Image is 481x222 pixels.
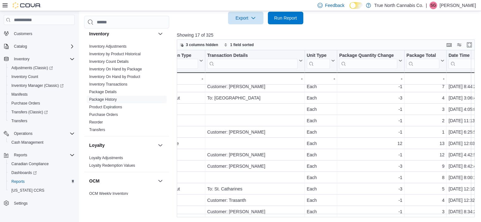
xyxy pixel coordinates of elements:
[228,12,263,24] button: Export
[207,83,303,90] div: Customer: [PERSON_NAME]
[11,200,30,207] a: Settings
[406,94,444,102] div: 4
[11,101,40,106] span: Purchase Orders
[89,67,142,71] a: Inventory On Hand by Package
[11,29,75,37] span: Customers
[11,188,44,193] span: [US_STATE] CCRS
[430,2,436,9] span: SG
[6,186,77,195] button: [US_STATE] CCRS
[426,2,427,9] p: |
[89,163,135,168] span: Loyalty Redemption Values
[406,140,444,147] div: 13
[89,156,123,160] a: Loyalty Adjustments
[89,105,122,109] a: Product Expirations
[89,112,118,117] span: Purchase Orders
[207,185,303,193] div: To: St. Catharines
[349,2,363,9] input: Dark Mode
[186,42,218,47] span: 3 columns hidden
[339,185,402,193] div: -3
[406,208,444,215] div: 3
[155,174,203,181] div: Sale
[6,81,77,90] a: Inventory Manager (Classic)
[89,127,105,132] span: Transfers
[9,64,75,72] span: Adjustments (Classic)
[339,83,402,90] div: -1
[155,53,198,69] div: Transaction Type
[306,53,330,69] div: Unit Type
[207,208,303,215] div: Customer: [PERSON_NAME]
[9,108,50,116] a: Transfers (Classic)
[155,105,203,113] div: Sale
[155,208,203,215] div: Sale
[89,74,140,79] span: Inventory On Hand by Product
[89,97,117,102] a: Package History
[406,174,444,181] div: 8
[14,153,27,158] span: Reports
[89,59,129,64] a: Inventory Count Details
[274,15,297,21] span: Run Report
[374,2,423,9] p: True North Cannabis Co.
[89,44,126,49] a: Inventory Adjustments
[155,94,203,102] div: Transfer Out
[6,117,77,125] button: Transfers
[9,82,75,89] span: Inventory Manager (Classic)
[1,151,77,159] button: Reports
[89,128,105,132] a: Transfers
[306,53,330,59] div: Unit Type
[11,43,29,50] button: Catalog
[11,43,75,50] span: Catalog
[1,29,77,38] button: Customers
[11,151,30,159] button: Reports
[207,53,298,59] div: Transaction Details
[406,117,444,124] div: 2
[11,83,64,88] span: Inventory Manager (Classic)
[406,53,444,69] button: Package Total
[339,140,402,147] div: 12
[1,199,77,208] button: Settings
[429,2,437,9] div: Sam Grenier
[306,94,335,102] div: Each
[232,12,260,24] span: Export
[89,89,117,94] span: Package Details
[89,163,135,168] a: Loyalty Redemption Values
[155,140,203,147] div: PO Receive
[306,53,335,69] button: Unit Type
[89,52,141,56] a: Inventory by Product Historical
[466,41,473,49] button: Enter fullscreen
[9,187,47,194] a: [US_STATE] CCRS
[339,162,402,170] div: -3
[9,178,75,185] span: Reports
[84,154,169,172] div: Loyalty
[306,75,335,82] div: -
[339,75,402,82] div: -
[306,196,335,204] div: Each
[306,174,335,181] div: Each
[89,82,127,87] a: Inventory Transactions
[89,75,140,79] a: Inventory On Hand by Product
[406,162,444,170] div: 9
[11,92,28,97] span: Manifests
[9,117,75,125] span: Transfers
[9,99,75,107] span: Purchase Orders
[9,178,27,185] a: Reports
[9,117,30,125] a: Transfers
[89,120,103,124] a: Reorder
[306,105,335,113] div: Each
[155,117,203,124] div: Sale
[157,177,164,185] button: OCM
[406,128,444,136] div: 1
[155,196,203,204] div: Sale
[306,185,335,193] div: Each
[339,94,402,102] div: -3
[155,185,203,193] div: Transfer Out
[13,2,41,9] img: Cova
[9,91,75,98] span: Manifests
[6,168,77,177] a: Dashboards
[306,162,335,170] div: Each
[9,139,75,146] span: Cash Management
[14,44,27,49] span: Catalog
[339,53,402,69] button: Package Quantity Change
